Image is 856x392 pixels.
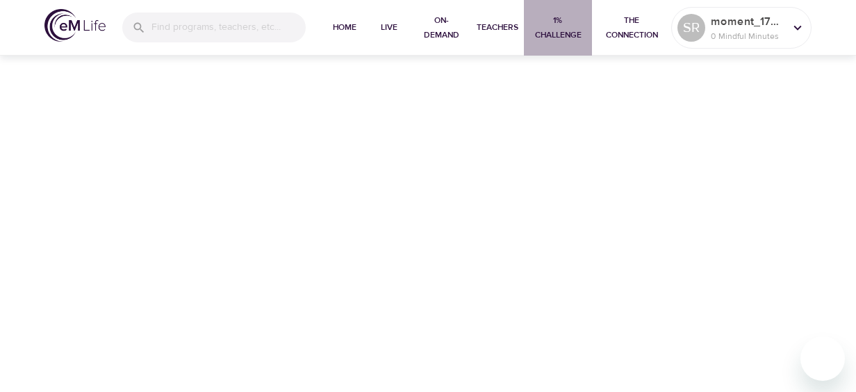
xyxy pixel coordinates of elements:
iframe: Button to launch messaging window [800,336,845,381]
span: Live [372,20,406,35]
img: logo [44,9,106,42]
span: Teachers [477,20,518,35]
p: moment_1758230610 [711,13,784,30]
input: Find programs, teachers, etc... [151,13,306,42]
span: 1% Challenge [529,13,586,42]
div: SR [677,14,705,42]
p: 0 Mindful Minutes [711,30,784,42]
span: Home [328,20,361,35]
span: The Connection [598,13,666,42]
span: On-Demand [417,13,466,42]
